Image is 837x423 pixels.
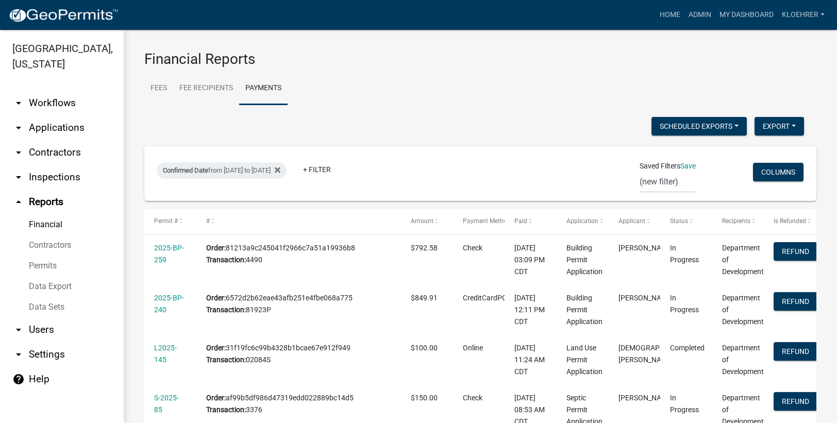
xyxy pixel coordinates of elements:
div: [DATE] 03:09 PM CDT [514,242,546,277]
span: Paid [514,217,527,225]
span: In Progress [670,394,699,414]
datatable-header-cell: Status [660,209,712,234]
span: Applicant [618,217,645,225]
span: Peter Nielsen [618,394,674,402]
wm-modal-confirm: Refund Payment [774,398,817,407]
a: + Filter [295,160,339,179]
datatable-header-cell: Is Refunded [764,209,816,234]
span: Christian Scapanski [618,344,694,364]
h3: Financial Reports [144,50,816,68]
div: [DATE] 11:24 AM CDT [514,342,546,377]
a: 2025-BP-259 [154,244,184,264]
i: arrow_drop_up [12,196,25,208]
i: help [12,373,25,385]
span: In Progress [670,294,699,314]
span: Is Refunded [774,217,806,225]
span: Department of Development [722,244,764,276]
datatable-header-cell: Application [557,209,609,234]
span: $849.91 [411,294,438,302]
span: In Progress [670,244,699,264]
i: arrow_drop_down [12,122,25,134]
button: Refund [774,342,817,361]
i: arrow_drop_down [12,348,25,361]
span: Land Use Permit Application [566,344,602,376]
div: from [DATE] to [DATE] [157,162,287,179]
div: [DATE] 12:11 PM CDT [514,292,546,327]
b: Order: [206,294,226,302]
span: $100.00 [411,344,438,352]
div: 31f19fc6c99b4328b1bcae67e912f949 02084S [206,342,391,366]
span: CreditCardPOS [463,294,511,302]
span: $150.00 [411,394,438,402]
span: Payment Method [463,217,511,225]
button: Columns [753,163,803,181]
b: Transaction: [206,405,246,414]
button: Export [755,117,804,136]
datatable-header-cell: Amount [401,209,453,234]
i: arrow_drop_down [12,171,25,183]
a: L2025-145 [154,344,177,364]
wm-modal-confirm: Refund Payment [774,348,817,357]
a: Admin [684,5,715,25]
a: Home [656,5,684,25]
datatable-header-cell: Paid [505,209,557,234]
span: Application [566,217,598,225]
i: arrow_drop_down [12,324,25,336]
wm-modal-confirm: Refund Payment [774,248,817,257]
div: 6572d2b62eae43afb251e4fbe068a775 81923P [206,292,391,316]
i: arrow_drop_down [12,97,25,109]
datatable-header-cell: Recipients [712,209,764,234]
datatable-header-cell: Applicant [608,209,660,234]
span: Completed [670,344,705,352]
a: Fee Recipients [173,72,239,105]
i: arrow_drop_down [12,146,25,159]
b: Transaction: [206,306,246,314]
div: af99b5df986d47319edd022889bc14d5 3376 [206,392,391,416]
wm-modal-confirm: Refund Payment [774,298,817,307]
span: Online [463,344,483,352]
span: Melanie Freilinger [618,244,674,252]
a: My Dashboard [715,5,778,25]
span: Department of Development [722,294,764,326]
span: Saved Filters [640,161,680,172]
span: Amount [411,217,433,225]
a: Save [680,162,696,170]
span: Permit # [154,217,178,225]
span: David Mitchell [618,294,674,302]
b: Order: [206,244,226,252]
button: Refund [774,392,817,411]
b: Order: [206,394,226,402]
span: # [206,217,210,225]
b: Order: [206,344,226,352]
span: Confirmed Date [163,166,208,174]
button: Refund [774,292,817,311]
a: Payments [239,72,288,105]
span: $792.58 [411,244,438,252]
a: kloehrer [778,5,829,25]
span: Recipients [722,217,750,225]
a: Fees [144,72,173,105]
span: Building Permit Application [566,244,602,276]
span: Check [463,394,482,402]
b: Transaction: [206,356,246,364]
button: Refund [774,242,817,261]
button: Scheduled Exports [651,117,747,136]
div: 81213a9c245041f2966c7a51a19936b8 4490 [206,242,391,266]
datatable-header-cell: Permit # [144,209,196,234]
span: Department of Development [722,344,764,376]
a: S-2025-85 [154,394,179,414]
b: Transaction: [206,256,246,264]
span: Building Permit Application [566,294,602,326]
datatable-header-cell: # [196,209,401,234]
span: Status [670,217,688,225]
a: 2025-BP-240 [154,294,184,314]
span: Check [463,244,482,252]
datatable-header-cell: Payment Method [453,209,505,234]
